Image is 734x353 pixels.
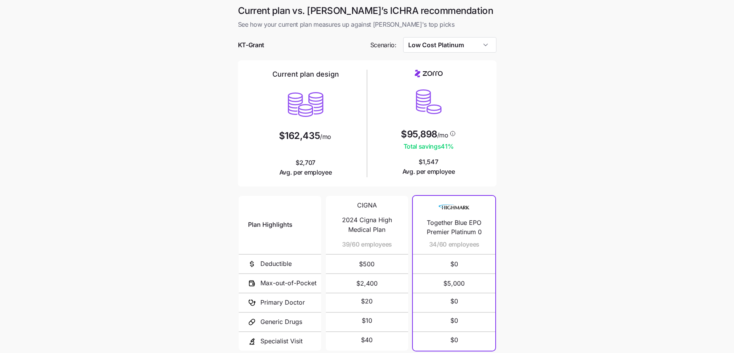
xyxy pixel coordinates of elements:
span: See how your current plan measures up against [PERSON_NAME]'s top picks [238,20,496,29]
span: $5,000 [422,274,486,293]
span: $10 [362,316,372,326]
span: $2,707 [279,158,332,177]
span: 34/60 employees [429,240,479,249]
span: KT-Grant [238,40,264,50]
span: Specialist Visit [260,336,303,346]
span: $162,435 [279,131,320,141]
h1: Current plan vs. [PERSON_NAME]’s ICHRA recommendation [238,5,496,17]
span: Avg. per employee [279,168,332,177]
span: $0 [422,255,486,273]
span: $2,400 [335,274,399,293]
span: $0 [450,335,458,345]
span: CIGNA [357,200,377,210]
span: 39/60 employees [342,240,392,249]
h2: Current plan design [272,70,339,79]
span: $20 [361,296,373,306]
span: $1,547 [402,157,455,176]
span: $95,898 [401,130,437,139]
span: Deductible [260,259,292,269]
span: /mo [320,134,331,140]
span: Total savings 41 % [401,142,456,151]
span: Together Blue EPO Premier Platinum 0 [422,218,486,237]
span: Max-out-of-Pocket [260,278,317,288]
span: $0 [450,316,458,326]
img: Carrier [439,200,470,215]
span: $0 [450,296,458,306]
span: Scenario: [370,40,397,50]
span: Generic Drugs [260,317,302,327]
span: Avg. per employee [402,167,455,176]
span: /mo [437,132,448,138]
span: $500 [335,255,399,273]
span: $40 [361,335,373,345]
span: Plan Highlights [248,220,293,230]
span: 2024 Cigna High Medical Plan [335,215,399,235]
span: Primary Doctor [260,298,305,307]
